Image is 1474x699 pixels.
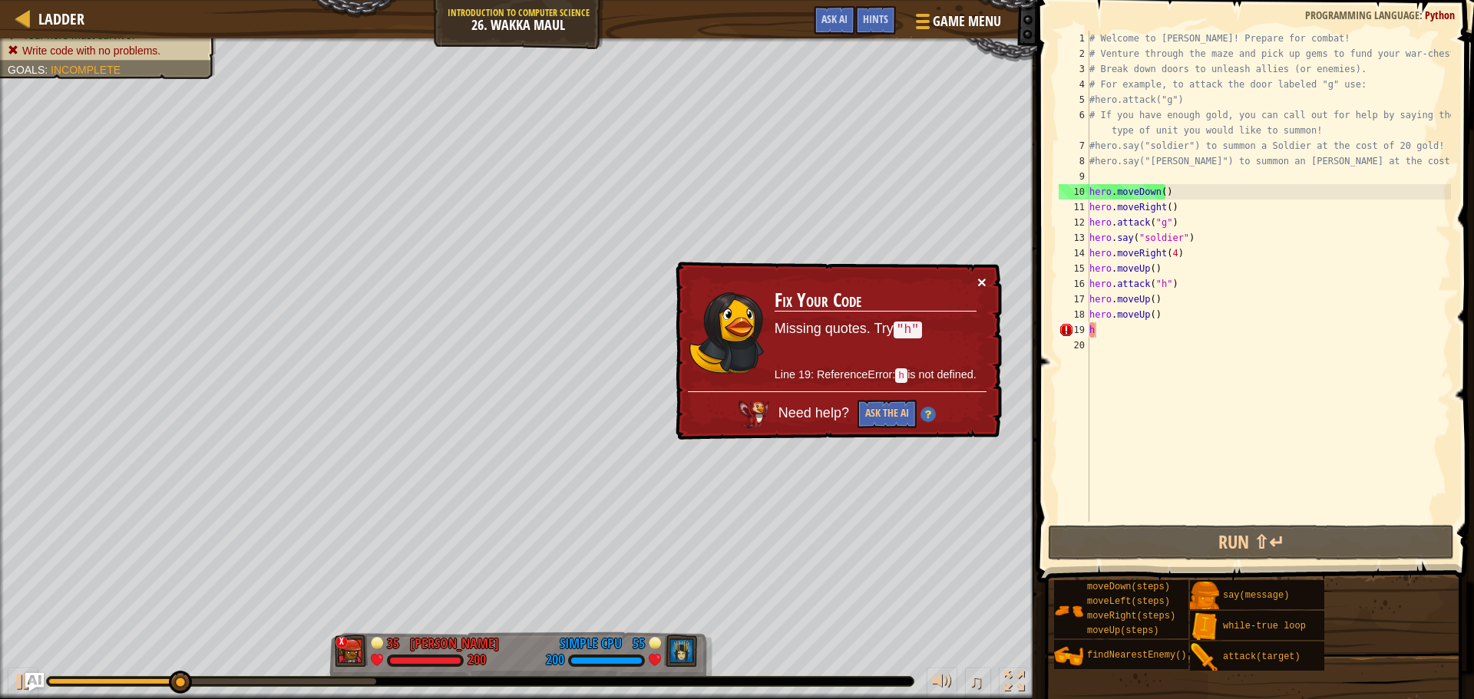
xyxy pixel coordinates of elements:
button: Ctrl + P: Play [8,668,38,699]
div: 200 [546,654,564,668]
span: Incomplete [51,64,121,76]
span: ♫ [968,670,983,693]
div: 12 [1059,215,1089,230]
span: while-true loop [1223,621,1306,631]
img: portrait.png [1190,643,1219,672]
div: 11 [1059,199,1089,215]
img: thang_avatar_frame.png [664,635,698,667]
div: 17 [1059,292,1089,307]
li: Write code with no problems. [8,43,204,58]
div: 1 [1059,31,1089,46]
img: portrait.png [1054,641,1083,671]
span: Game Menu [933,12,1001,31]
div: 20 [1059,338,1089,353]
span: : [45,64,51,76]
button: Ask AI [25,673,44,691]
div: 14 [1059,246,1089,261]
img: AI [739,401,769,428]
button: Adjust volume [927,668,957,699]
p: Missing quotes. Try [775,319,977,339]
img: thang_avatar_frame.png [335,635,368,667]
button: Ask AI [814,6,855,35]
div: 13 [1059,230,1089,246]
div: 18 [1059,307,1089,322]
div: 9 [1059,169,1089,184]
code: "h" [894,321,922,338]
img: Hint [920,407,936,422]
div: 5 [1059,92,1089,107]
code: h [895,368,907,383]
div: 35 [387,634,402,648]
button: Game Menu [904,6,1010,42]
span: Write code with no problems. [22,45,160,57]
div: x [335,636,348,648]
span: Ask AI [821,12,848,26]
span: findNearestEnemy() [1087,650,1187,661]
div: 200 [468,654,486,668]
img: portrait.png [1190,612,1219,641]
button: Ask the AI [858,400,917,428]
div: [PERSON_NAME] [410,634,499,654]
img: portrait.png [1190,582,1219,611]
div: Simple CPU [560,634,622,654]
a: Ladder [31,8,84,29]
span: attack(target) [1223,651,1300,662]
img: portrait.png [1054,596,1083,625]
img: duck_omarn.png [689,292,765,374]
div: 3 [1059,61,1089,77]
div: 4 [1059,77,1089,92]
span: Python [1425,8,1455,22]
div: 8 [1059,153,1089,169]
div: 2 [1059,46,1089,61]
div: 16 [1059,276,1089,292]
span: Ladder [38,8,84,29]
span: Goals [8,64,45,76]
span: moveDown(steps) [1087,582,1170,592]
div: 6 [1059,107,1089,138]
div: 10 [1059,184,1089,199]
span: : [1419,8,1425,22]
button: ♫ [965,668,991,699]
button: Run ⇧↵ [1048,525,1454,560]
h3: Fix Your Code [775,290,977,312]
span: Need help? [778,406,853,421]
div: 15 [1059,261,1089,276]
button: Toggle fullscreen [999,668,1029,699]
p: Line 19: ReferenceError: is not defined. [775,367,977,384]
span: moveUp(steps) [1087,625,1159,636]
div: 19 [1059,322,1089,338]
span: moveRight(steps) [1087,611,1175,622]
span: moveLeft(steps) [1087,596,1170,607]
button: × [977,274,987,290]
span: Programming language [1305,8,1419,22]
div: 55 [630,634,645,648]
div: 7 [1059,138,1089,153]
span: say(message) [1223,590,1289,601]
span: Hints [863,12,888,26]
